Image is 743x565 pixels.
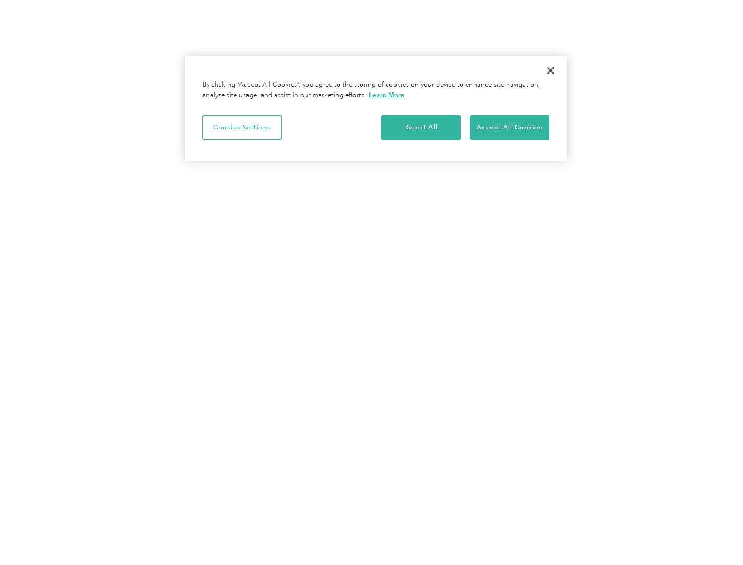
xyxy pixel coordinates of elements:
button: Cookies Settings [202,115,282,140]
div: Privacy [185,56,567,161]
a: More information about your privacy, opens in a new tab [369,91,405,99]
div: By clicking “Accept All Cookies”, you agree to the storing of cookies on your device to enhance s... [202,80,549,101]
button: Accept All Cookies [470,115,549,140]
button: Reject All [381,115,461,140]
div: Cookie banner [185,56,567,161]
button: Close [538,58,564,84]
